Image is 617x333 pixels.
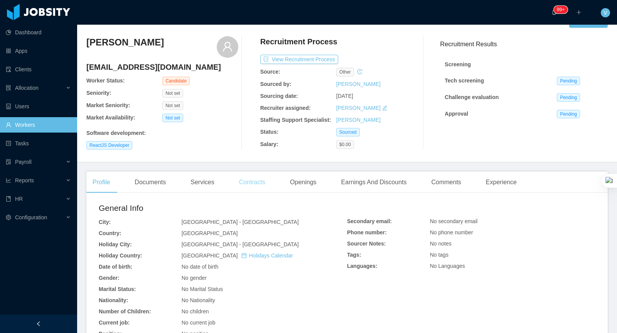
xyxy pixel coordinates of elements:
[430,240,452,247] span: No notes
[6,215,11,220] i: icon: setting
[99,241,132,247] b: Holiday City:
[99,219,111,225] b: City:
[430,251,595,259] div: No tags
[99,286,136,292] b: Marital Status:
[15,177,34,183] span: Reports
[604,8,607,17] span: V
[86,130,146,136] b: Software development :
[128,172,172,193] div: Documents
[347,240,386,247] b: Sourcer Notes:
[15,85,39,91] span: Allocation
[6,159,11,165] i: icon: file-protect
[99,275,120,281] b: Gender:
[86,172,116,193] div: Profile
[233,172,271,193] div: Contracts
[99,252,142,259] b: Holiday Country:
[184,172,220,193] div: Services
[6,117,71,133] a: icon: userWorkers
[260,69,280,75] b: Source:
[182,297,215,303] span: No Nationality
[86,36,164,49] h3: [PERSON_NAME]
[284,172,323,193] div: Openings
[347,252,361,258] b: Tags:
[86,90,111,96] b: Seniority:
[425,172,467,193] div: Comments
[182,219,299,225] span: [GEOGRAPHIC_DATA] - [GEOGRAPHIC_DATA]
[480,172,523,193] div: Experience
[445,94,499,100] strong: Challenge evaluation
[6,62,71,77] a: icon: auditClients
[162,114,183,122] span: Not set
[347,229,387,235] b: Phone number:
[357,69,362,74] i: icon: history
[6,196,11,202] i: icon: book
[430,263,465,269] span: No Languages
[222,41,233,52] i: icon: user
[99,297,128,303] b: Nationality:
[86,114,135,121] b: Market Availability:
[99,308,151,314] b: Number of Children:
[445,77,484,84] strong: Tech screening
[86,77,125,84] b: Worker Status:
[445,61,471,67] strong: Screening
[347,218,392,224] b: Secondary email:
[336,128,360,136] span: Sourced
[382,105,388,111] i: icon: edit
[554,6,568,13] sup: 910
[15,196,23,202] span: HR
[335,172,413,193] div: Earnings And Discounts
[260,129,278,135] b: Status:
[86,141,132,150] span: ReactJS Developer
[6,99,71,114] a: icon: robotUsers
[336,93,353,99] span: [DATE]
[99,320,130,326] b: Current job:
[99,264,132,270] b: Date of birth:
[260,93,298,99] b: Sourcing date:
[15,159,32,165] span: Payroll
[445,111,468,117] strong: Approval
[260,117,331,123] b: Staffing Support Specialist:
[99,230,121,236] b: Country:
[557,110,580,118] span: Pending
[260,56,338,62] a: icon: exportView Recruitment Process
[260,36,337,47] h4: Recruitment Process
[260,141,278,147] b: Salary:
[557,77,580,85] span: Pending
[551,10,557,15] i: icon: bell
[99,202,347,214] h2: General Info
[182,264,219,270] span: No date of birth
[86,62,238,72] h4: [EMAIL_ADDRESS][DOMAIN_NAME]
[430,229,473,235] span: No phone number
[336,81,381,87] a: [PERSON_NAME]
[182,252,293,259] span: [GEOGRAPHIC_DATA]
[336,105,381,111] a: [PERSON_NAME]
[430,218,478,224] span: No secondary email
[557,93,580,102] span: Pending
[6,136,71,151] a: icon: profileTasks
[162,77,190,85] span: Candidate
[6,43,71,59] a: icon: appstoreApps
[182,241,299,247] span: [GEOGRAPHIC_DATA] - [GEOGRAPHIC_DATA]
[336,117,381,123] a: [PERSON_NAME]
[182,275,207,281] span: No gender
[182,320,216,326] span: No current job
[241,253,247,258] i: icon: calendar
[6,85,11,91] i: icon: solution
[162,89,183,98] span: Not set
[336,68,354,76] span: other
[260,81,292,87] b: Sourced by:
[182,308,209,314] span: No children
[162,101,183,110] span: Not set
[6,178,11,183] i: icon: line-chart
[6,25,71,40] a: icon: pie-chartDashboard
[260,55,338,64] button: icon: exportView Recruitment Process
[182,286,223,292] span: No Marital Status
[440,39,608,49] h3: Recruitment Results
[241,252,293,259] a: icon: calendarHolidays Calendar
[347,263,378,269] b: Languages:
[336,140,354,149] span: $0.00
[86,102,130,108] b: Market Seniority:
[260,105,311,111] b: Recruiter assigned:
[182,230,238,236] span: [GEOGRAPHIC_DATA]
[576,10,582,15] i: icon: plus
